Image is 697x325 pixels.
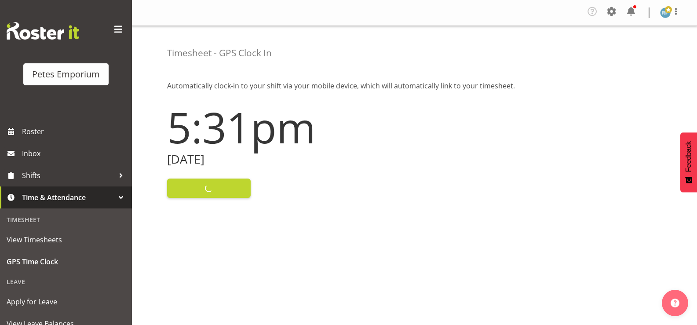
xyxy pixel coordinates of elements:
a: View Timesheets [2,229,130,251]
div: Petes Emporium [32,68,100,81]
span: GPS Time Clock [7,255,125,268]
h2: [DATE] [167,153,409,166]
span: Time & Attendance [22,191,114,204]
span: View Timesheets [7,233,125,246]
h4: Timesheet - GPS Clock In [167,48,272,58]
div: Leave [2,273,130,291]
a: GPS Time Clock [2,251,130,273]
img: reina-puketapu721.jpg [660,7,671,18]
img: help-xxl-2.png [671,299,679,307]
div: Timesheet [2,211,130,229]
span: Feedback [685,141,693,172]
span: Inbox [22,147,128,160]
h1: 5:31pm [167,103,409,151]
img: Rosterit website logo [7,22,79,40]
button: Feedback - Show survey [680,132,697,192]
a: Apply for Leave [2,291,130,313]
span: Shifts [22,169,114,182]
span: Roster [22,125,128,138]
span: Apply for Leave [7,295,125,308]
p: Automatically clock-in to your shift via your mobile device, which will automatically link to you... [167,80,662,91]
